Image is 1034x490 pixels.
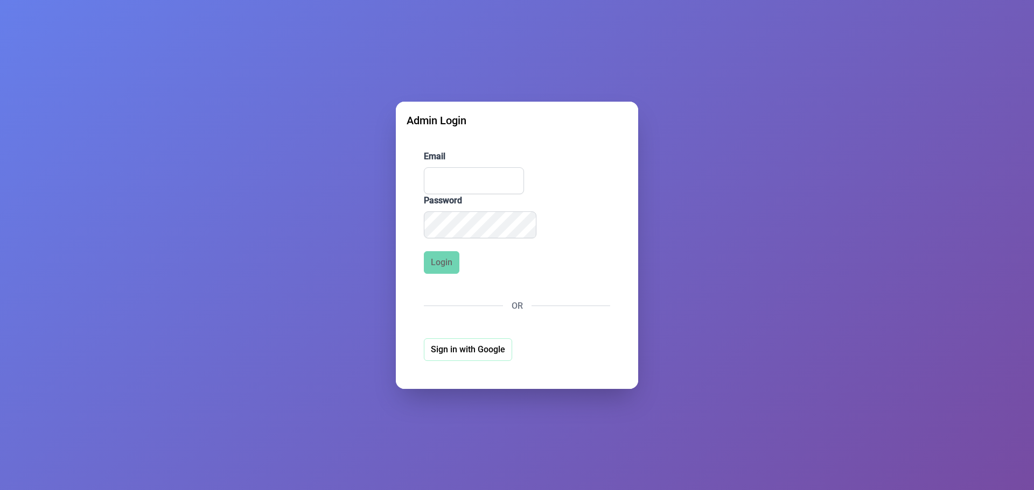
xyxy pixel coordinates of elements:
[407,112,627,129] div: Admin Login
[424,150,610,163] label: Email
[424,194,610,207] label: Password
[424,251,459,274] button: Login
[424,338,512,361] button: Sign in with Google
[424,300,610,313] div: OR
[431,256,452,269] span: Login
[431,343,505,356] span: Sign in with Google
